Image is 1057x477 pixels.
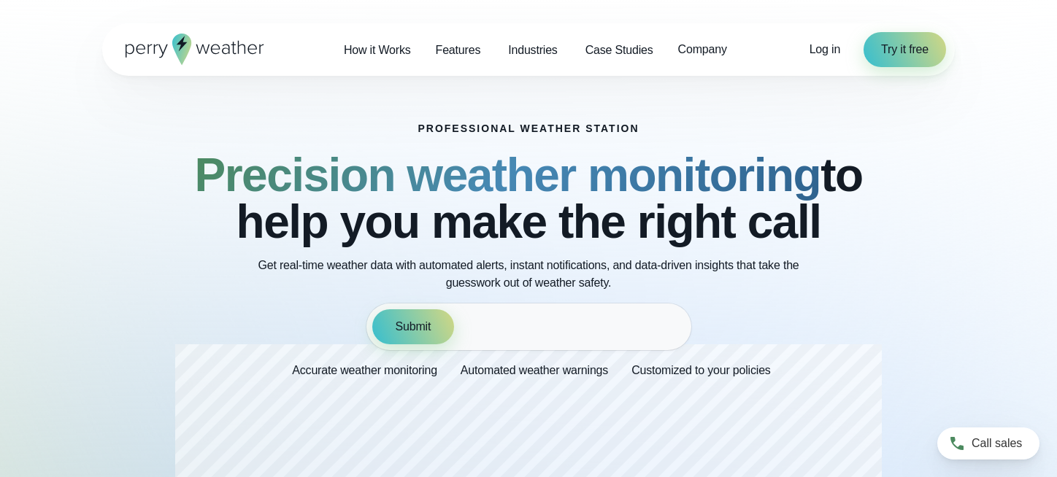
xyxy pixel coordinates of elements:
[175,152,882,245] h2: to help you make the right call
[461,362,608,379] p: Automated weather warnings
[810,41,840,58] a: Log in
[810,43,840,55] span: Log in
[864,32,946,67] a: Try it free
[372,309,455,344] button: Submit
[292,362,437,379] p: Accurate weather monitoring
[436,42,481,59] span: Features
[631,362,771,379] p: Customized to your policies
[418,123,639,134] h1: Professional Weather Station
[344,42,411,59] span: How it Works
[396,318,431,336] span: Submit
[678,41,727,58] span: Company
[573,35,666,65] a: Case Studies
[585,42,653,59] span: Case Studies
[194,149,820,201] strong: Precision weather monitoring
[972,435,1022,452] span: Call sales
[237,257,820,292] p: Get real-time weather data with automated alerts, instant notifications, and data-driven insights...
[508,42,557,59] span: Industries
[331,35,423,65] a: How it Works
[937,427,1039,459] a: Call sales
[881,41,929,58] span: Try it free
